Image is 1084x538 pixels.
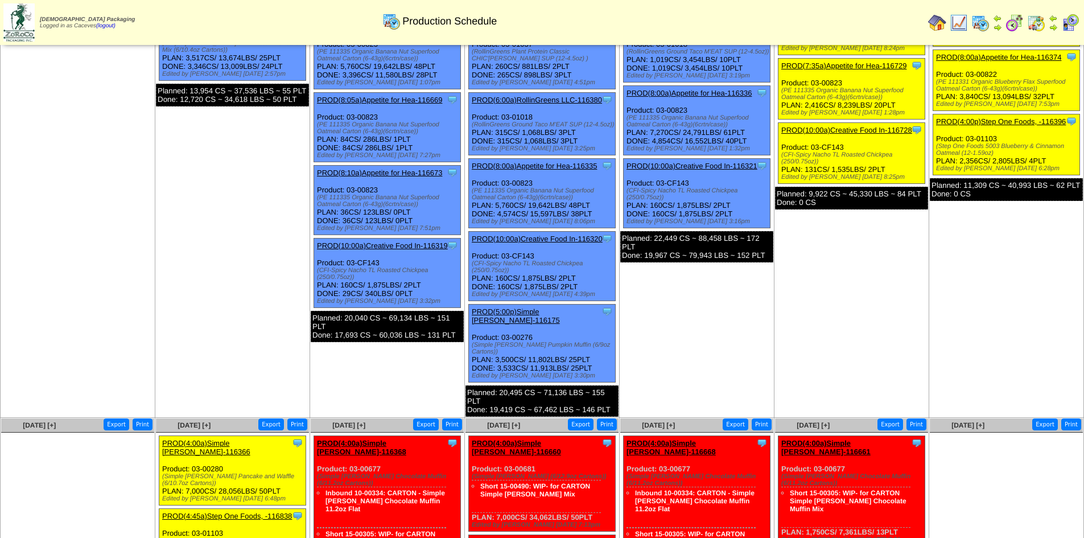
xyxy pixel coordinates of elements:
[413,418,439,430] button: Export
[1005,14,1024,32] img: calendarblend.gif
[487,421,520,429] a: [DATE] [+]
[752,418,772,430] button: Print
[472,48,615,62] div: (RollinGreens Plant Protein Classic CHIC'[PERSON_NAME] SUP (12-4.5oz) )
[635,489,755,513] a: Inbound 10-00334: CARTON - Simple [PERSON_NAME] Chocolate Muffin 11.2oz Flat
[472,96,602,104] a: PROD(6:00a)RollinGreens LLC-116380
[781,109,925,116] div: Edited by [PERSON_NAME] [DATE] 1:28pm
[933,50,1080,111] div: Product: 03-00822 PLAN: 3,840CS / 13,094LBS / 32PLT
[936,53,1061,61] a: PROD(8:00a)Appetite for Hea-116374
[442,418,462,430] button: Print
[930,178,1083,201] div: Planned: 11,309 CS ~ 40,993 LBS ~ 62 PLT Done: 0 CS
[472,79,615,86] div: Edited by [PERSON_NAME] [DATE] 4:51pm
[951,421,984,429] a: [DATE] [+]
[627,218,770,225] div: Edited by [PERSON_NAME] [DATE] 3:16pm
[472,342,615,355] div: (Simple [PERSON_NAME] Pumpkin Muffin (6/9oz Cartons))
[317,96,442,104] a: PROD(8:05a)Appetite for Hea-116669
[472,162,597,170] a: PROD(8:00a)Appetite for Hea-116335
[936,143,1079,157] div: (Step One Foods 5003 Blueberry & Cinnamon Oatmeal (12-1.59oz)
[756,87,768,98] img: Tooltip
[627,114,770,128] div: (PE 111335 Organic Banana Nut Superfood Oatmeal Carton (6-43g)(6crtn/case))
[96,23,116,29] a: (logout)
[624,86,770,155] div: Product: 03-00823 PLAN: 7,270CS / 24,791LBS / 61PLT DONE: 4,854CS / 16,552LBS / 40PLT
[627,72,770,79] div: Edited by [PERSON_NAME] [DATE] 3:19pm
[159,436,306,506] div: Product: 03-00280 PLAN: 7,000CS / 28,056LBS / 50PLT
[292,437,303,449] img: Tooltip
[936,117,1066,126] a: PROD(4:00p)Step One Foods, -116396
[627,48,770,55] div: (RollinGreens Ground Taco M'EAT SUP (12-4.5oz))
[1061,14,1079,32] img: calendarcustomer.gif
[472,439,561,456] a: PROD(4:00a)Simple [PERSON_NAME]-116660
[1066,51,1077,63] img: Tooltip
[601,306,613,317] img: Tooltip
[317,152,460,159] div: Edited by [PERSON_NAME] [DATE] 7:27pm
[568,418,593,430] button: Export
[469,305,616,383] div: Product: 03-00276 PLAN: 3,500CS / 11,802LBS / 25PLT DONE: 3,533CS / 11,913LBS / 25PLT
[317,79,460,86] div: Edited by [PERSON_NAME] [DATE] 1:07pm
[162,512,292,520] a: PROD(4:45a)Step One Foods, -116838
[723,418,748,430] button: Export
[317,194,460,208] div: (PE 111335 Organic Banana Nut Superfood Oatmeal Carton (6-43g)(6crtn/case))
[447,167,458,178] img: Tooltip
[469,436,616,532] div: Product: 03-00681 PLAN: 7,000CS / 34,062LBS / 50PLT
[620,231,773,262] div: Planned: 22,449 CS ~ 88,458 LBS ~ 172 PLT Done: 19,967 CS ~ 79,943 LBS ~ 152 PLT
[317,48,460,62] div: (PE 111335 Organic Banana Nut Superfood Oatmeal Carton (6-43g)(6crtn/case))
[104,418,129,430] button: Export
[601,233,613,244] img: Tooltip
[797,421,830,429] a: [DATE] [+]
[936,101,1079,108] div: Edited by [PERSON_NAME] [DATE] 7:53pm
[472,291,615,298] div: Edited by [PERSON_NAME] [DATE] 4:39pm
[469,159,616,228] div: Product: 03-00823 PLAN: 5,760CS / 19,642LBS / 48PLT DONE: 4,574CS / 15,597LBS / 38PLT
[314,166,461,235] div: Product: 03-00823 PLAN: 36CS / 123LBS / 0PLT DONE: 36CS / 123LBS / 0PLT
[133,418,152,430] button: Print
[936,79,1079,92] div: (PE 111331 Organic Blueberry Flax Superfood Oatmeal Carton (6-43g)(6crtn/case))
[480,482,590,498] a: Short 15-00490: WIP- for CARTON Simple [PERSON_NAME] Mix
[178,421,211,429] a: [DATE] [+]
[950,14,968,32] img: line_graph.gif
[778,59,925,120] div: Product: 03-00823 PLAN: 2,416CS / 8,239LBS / 20PLT
[781,473,925,487] div: (Simple [PERSON_NAME] Chocolate Muffin (6/11.2oz Cartons))
[627,89,752,97] a: PROD(8:00a)Appetite for Hea-116336
[627,145,770,152] div: Edited by [PERSON_NAME] [DATE] 1:32pm
[317,121,460,135] div: (PE 111335 Organic Banana Nut Superfood Oatmeal Carton (6-43g)(6crtn/case))
[469,232,616,301] div: Product: 03-CF143 PLAN: 160CS / 1,875LBS / 2PLT DONE: 160CS / 1,875LBS / 2PLT
[23,421,56,429] a: [DATE] [+]
[971,14,990,32] img: calendarprod.gif
[1027,14,1045,32] img: calendarinout.gif
[314,20,461,89] div: Product: 03-00823 PLAN: 5,760CS / 19,642LBS / 48PLT DONE: 3,396CS / 11,580LBS / 28PLT
[472,187,615,201] div: (PE 111335 Organic Banana Nut Superfood Oatmeal Carton (6-43g)(6crtn/case))
[447,240,458,251] img: Tooltip
[472,307,560,325] a: PROD(5:00p)Simple [PERSON_NAME]-116175
[469,93,616,155] div: Product: 03-01018 PLAN: 315CS / 1,068LBS / 3PLT DONE: 315CS / 1,068LBS / 3PLT
[472,145,615,152] div: Edited by [PERSON_NAME] [DATE] 3:25pm
[775,187,928,210] div: Planned: 9,922 CS ~ 45,330 LBS ~ 84 PLT Done: 0 CS
[756,437,768,449] img: Tooltip
[447,94,458,105] img: Tooltip
[1049,23,1058,32] img: arrowright.gif
[601,160,613,171] img: Tooltip
[1049,14,1058,23] img: arrowleft.gif
[642,421,675,429] a: [DATE] [+]
[258,418,284,430] button: Export
[756,160,768,171] img: Tooltip
[627,162,757,170] a: PROD(10:00a)Creative Food In-116321
[40,17,135,23] span: [DEMOGRAPHIC_DATA] Packaging
[933,114,1080,175] div: Product: 03-01103 PLAN: 2,356CS / 2,805LBS / 4PLT
[317,169,442,177] a: PROD(8:10a)Appetite for Hea-116673
[402,15,497,27] span: Production Schedule
[1066,116,1077,127] img: Tooltip
[317,473,460,487] div: (Simple [PERSON_NAME] Chocolate Muffin (6/11.2oz Cartons))
[781,87,925,101] div: (PE 111335 Organic Banana Nut Superfood Oatmeal Carton (6-43g)(6crtn/case))
[911,437,922,449] img: Tooltip
[781,151,925,165] div: (CFI-Spicy Nacho TL Roasted Chickpea (250/0.75oz))
[627,187,770,201] div: (CFI-Spicy Nacho TL Roasted Chickpea (250/0.75oz))
[317,241,448,250] a: PROD(10:00a)Creative Food In-116319
[317,267,460,281] div: (CFI-Spicy Nacho TL Roasted Chickpea (250/0.75oz))
[317,298,460,305] div: Edited by [PERSON_NAME] [DATE] 3:32pm
[325,489,445,513] a: Inbound 10-00334: CARTON - Simple [PERSON_NAME] Chocolate Muffin 11.2oz Flat
[906,418,926,430] button: Print
[472,121,615,128] div: (RollinGreens Ground Taco M'EAT SUP (12-4.5oz))
[601,94,613,105] img: Tooltip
